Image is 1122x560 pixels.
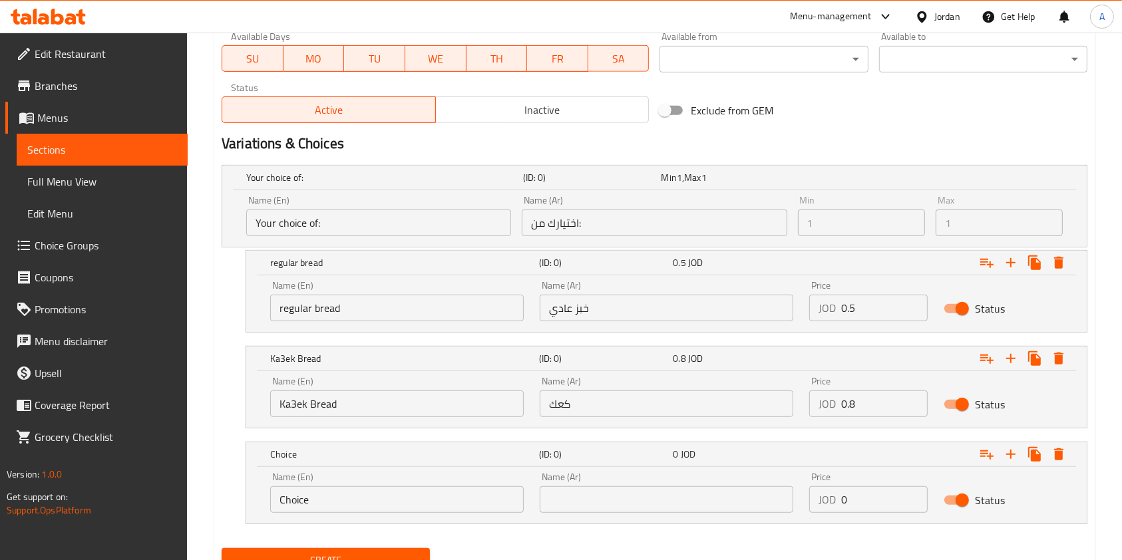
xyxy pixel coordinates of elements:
[35,269,177,285] span: Coupons
[540,390,793,417] input: Enter name Ar
[1099,9,1105,24] span: A
[673,446,678,463] span: 0
[441,100,644,120] span: Inactive
[790,9,872,25] div: Menu-management
[841,486,928,513] input: Please enter price
[246,210,511,236] input: Enter name En
[222,96,436,123] button: Active
[246,171,518,184] h5: Your choice of:
[5,102,188,134] a: Menus
[999,251,1023,275] button: Add new choice
[17,166,188,198] a: Full Menu View
[819,300,836,316] p: JOD
[270,295,524,321] input: Enter name En
[539,256,668,269] h5: (ID: 0)
[270,448,534,461] h5: Choice
[527,45,588,72] button: FR
[35,397,177,413] span: Coverage Report
[5,421,188,453] a: Grocery Checklist
[673,350,685,367] span: 0.8
[228,49,278,69] span: SU
[688,254,703,271] span: JOD
[228,100,431,120] span: Active
[35,301,177,317] span: Promotions
[523,171,656,184] h5: (ID: 0)
[1023,251,1047,275] button: Clone new choice
[467,45,528,72] button: TH
[5,389,188,421] a: Coverage Report
[539,352,668,365] h5: (ID: 0)
[35,429,177,445] span: Grocery Checklist
[27,174,177,190] span: Full Menu View
[246,251,1087,275] div: Expand
[35,78,177,94] span: Branches
[1047,251,1071,275] button: Delete regular bread
[934,9,960,24] div: Jordan
[35,46,177,62] span: Edit Restaurant
[270,486,524,513] input: Enter name En
[17,134,188,166] a: Sections
[999,442,1023,466] button: Add new choice
[1023,347,1047,370] button: Clone new choice
[472,49,522,69] span: TH
[270,390,524,417] input: Enter name En
[37,110,177,126] span: Menus
[879,46,1087,72] div: ​
[681,446,695,463] span: JOD
[5,70,188,102] a: Branches
[677,169,682,186] span: 1
[35,237,177,253] span: Choice Groups
[661,169,676,186] span: Min
[975,251,999,275] button: Add choice group
[1047,347,1071,370] button: Delete Ka3ek Bread
[819,396,836,412] p: JOD
[246,347,1087,370] div: Expand
[7,501,91,519] a: Support.OpsPlatform
[435,96,650,123] button: Inactive
[701,169,707,186] span: 1
[975,396,1005,412] span: Status
[1047,442,1071,466] button: Delete Choice
[540,486,793,513] input: Enter name Ar
[5,357,188,389] a: Upsell
[691,102,773,118] span: Exclude from GEM
[289,49,339,69] span: MO
[673,254,685,271] span: 0.5
[27,142,177,158] span: Sections
[999,347,1023,370] button: Add new choice
[588,45,650,72] button: SA
[27,206,177,221] span: Edit Menu
[35,365,177,381] span: Upsell
[540,295,793,321] input: Enter name Ar
[594,49,644,69] span: SA
[270,256,534,269] h5: regular bread
[539,448,668,461] h5: (ID: 0)
[7,488,68,505] span: Get support on:
[841,390,928,417] input: Please enter price
[661,171,794,184] div: ,
[5,229,188,261] a: Choice Groups
[5,293,188,325] a: Promotions
[659,46,868,72] div: ​
[405,45,467,72] button: WE
[5,325,188,357] a: Menu disclaimer
[35,333,177,349] span: Menu disclaimer
[522,210,787,236] input: Enter name Ar
[344,45,405,72] button: TU
[684,169,701,186] span: Max
[41,466,62,483] span: 1.0.0
[975,347,999,370] button: Add choice group
[5,261,188,293] a: Coupons
[222,45,283,72] button: SU
[222,134,1087,154] h2: Variations & Choices
[1023,442,1047,466] button: Clone new choice
[283,45,345,72] button: MO
[17,198,188,229] a: Edit Menu
[975,442,999,466] button: Add choice group
[5,38,188,70] a: Edit Restaurant
[222,166,1087,190] div: Expand
[270,352,534,365] h5: Ka3ek Bread
[532,49,583,69] span: FR
[688,350,703,367] span: JOD
[975,301,1005,317] span: Status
